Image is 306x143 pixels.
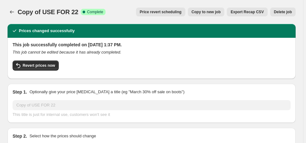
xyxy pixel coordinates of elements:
[13,60,59,71] button: Revert prices now
[19,28,75,34] h2: Prices changed successfully
[13,42,291,48] h2: This job successfully completed on [DATE] 1:37 PM.
[18,9,78,15] span: Copy of USE FOR 22
[13,112,110,117] span: This title is just for internal use, customers won't see it
[13,100,291,110] input: 30% off holiday sale
[274,9,292,14] span: Delete job
[30,133,96,139] p: Select how the prices should change
[192,9,221,14] span: Copy to new job
[270,8,296,16] button: Delete job
[13,89,27,95] h2: Step 1.
[87,9,103,14] span: Complete
[227,8,267,16] button: Export Recap CSV
[140,9,182,14] span: Price revert scheduling
[8,8,16,16] button: Price change jobs
[13,50,121,54] i: This job cannot be edited because it has already completed.
[188,8,225,16] button: Copy to new job
[231,9,264,14] span: Export Recap CSV
[136,8,185,16] button: Price revert scheduling
[13,133,27,139] h2: Step 2.
[30,89,184,95] p: Optionally give your price [MEDICAL_DATA] a title (eg "March 30% off sale on boots")
[23,63,55,68] span: Revert prices now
